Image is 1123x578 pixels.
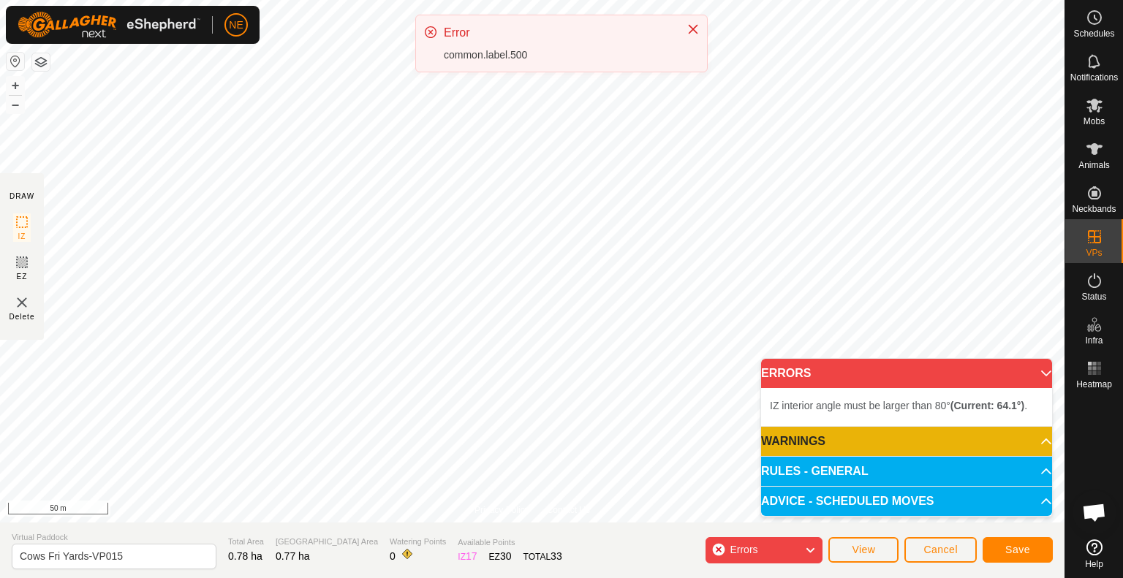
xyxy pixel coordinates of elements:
button: View [828,537,899,563]
p-accordion-header: ERRORS [761,359,1052,388]
span: 33 [551,550,562,562]
button: + [7,77,24,94]
span: 0.77 ha [276,550,310,562]
span: 30 [500,550,512,562]
span: 0.78 ha [228,550,262,562]
span: View [852,544,875,555]
span: NE [229,18,243,33]
div: IZ [458,549,477,564]
p-accordion-header: ADVICE - SCHEDULED MOVES [761,487,1052,516]
span: WARNINGS [761,436,825,447]
span: [GEOGRAPHIC_DATA] Area [276,536,378,548]
img: VP [13,294,31,311]
a: Privacy Policy [474,503,529,517]
button: Save [983,537,1053,563]
span: Status [1081,292,1106,301]
span: ERRORS [761,368,811,379]
span: Virtual Paddock [12,531,216,544]
span: Notifications [1070,73,1118,82]
span: Mobs [1084,117,1105,126]
span: VPs [1086,248,1102,257]
span: IZ interior angle must be larger than 80° . [770,400,1027,411]
button: Map Layers [32,53,50,71]
span: Schedules [1073,29,1114,38]
span: Neckbands [1072,205,1116,213]
span: Help [1085,560,1103,569]
p-accordion-content: ERRORS [761,388,1052,426]
div: TOTAL [523,549,562,564]
span: Infra [1085,336,1103,345]
button: Close [683,19,703,39]
span: 17 [466,550,477,562]
a: Open chat [1073,490,1116,534]
b: (Current: 64.1°) [950,400,1024,411]
span: Errors [730,544,757,555]
span: Delete [10,311,35,322]
a: Help [1065,533,1123,574]
span: ADVICE - SCHEDULED MOVES [761,495,934,507]
span: Animals [1078,161,1110,170]
span: Available Points [458,536,561,549]
button: Reset Map [7,53,24,70]
p-accordion-header: RULES - GENERAL [761,457,1052,486]
span: 0 [390,550,396,562]
p-accordion-header: WARNINGS [761,427,1052,456]
span: RULES - GENERAL [761,465,869,477]
span: Total Area [228,536,264,548]
span: Save [1005,544,1030,555]
span: Heatmap [1076,380,1112,389]
div: Error [444,24,672,42]
span: Cancel [923,544,958,555]
a: Contact Us [547,503,590,517]
button: – [7,96,24,113]
span: EZ [17,271,28,282]
img: Gallagher Logo [18,12,200,38]
div: DRAW [10,191,34,202]
button: Cancel [904,537,977,563]
span: Watering Points [390,536,446,548]
div: common.label.500 [444,47,672,63]
span: IZ [18,231,26,242]
div: EZ [489,549,512,564]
